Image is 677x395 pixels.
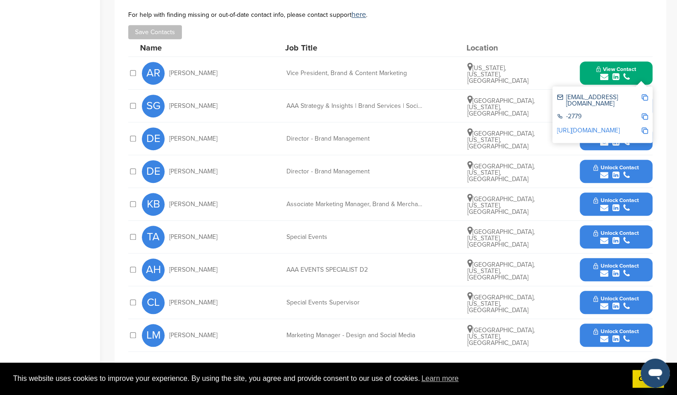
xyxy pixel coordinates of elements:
[286,103,423,109] div: AAA Strategy & Insights | Brand Services | Social Media Graphic Designer
[169,103,217,109] span: [PERSON_NAME]
[286,332,423,339] div: Marketing Manager - Design and Social Media
[169,201,217,208] span: [PERSON_NAME]
[585,60,647,87] button: View Contact
[642,113,648,120] img: Copy
[593,197,638,203] span: Unlock Contact
[286,267,423,273] div: AAA EVENTS SPECIALIST D2
[140,44,240,52] div: Name
[142,193,165,216] span: KB
[169,267,217,273] span: [PERSON_NAME]
[142,95,165,117] span: SG
[467,326,534,347] span: [GEOGRAPHIC_DATA], [US_STATE], [GEOGRAPHIC_DATA]
[593,164,638,171] span: Unlock Contact
[169,332,217,339] span: [PERSON_NAME]
[593,263,638,269] span: Unlock Contact
[420,372,460,385] a: learn more about cookies
[642,94,648,101] img: Copy
[169,70,217,76] span: [PERSON_NAME]
[286,201,423,208] div: Associate Marketing Manager, Brand & Merchandising
[286,70,423,76] div: Vice President, Brand & Content Marketing
[632,370,664,388] a: dismiss cookie message
[351,10,366,19] a: here
[286,136,423,142] div: Director - Brand Management
[557,113,641,121] div: -2779
[593,295,638,302] span: Unlock Contact
[142,291,165,314] span: CL
[286,299,423,306] div: Special Events Supervisor
[466,44,535,52] div: Location
[642,127,648,134] img: Copy
[467,162,534,183] span: [GEOGRAPHIC_DATA], [US_STATE], [GEOGRAPHIC_DATA]
[582,191,649,218] button: Unlock Contact
[142,160,165,183] span: DE
[169,136,217,142] span: [PERSON_NAME]
[142,127,165,150] span: DE
[582,158,649,185] button: Unlock Contact
[142,62,165,85] span: AR
[582,256,649,284] button: Unlock Contact
[593,230,638,236] span: Unlock Contact
[285,44,421,52] div: Job Title
[128,25,182,39] button: Save Contacts
[582,223,649,251] button: Unlock Contact
[596,66,636,72] span: View Contact
[286,168,423,175] div: Director - Brand Management
[169,299,217,306] span: [PERSON_NAME]
[467,195,534,216] span: [GEOGRAPHIC_DATA], [US_STATE], [GEOGRAPHIC_DATA]
[467,97,534,117] span: [GEOGRAPHIC_DATA], [US_STATE], [GEOGRAPHIC_DATA]
[142,324,165,347] span: LM
[467,261,534,281] span: [GEOGRAPHIC_DATA], [US_STATE], [GEOGRAPHIC_DATA]
[13,372,625,385] span: This website uses cookies to improve your experience. By using the site, you agree and provide co...
[142,226,165,248] span: TA
[142,258,165,281] span: AH
[286,234,423,240] div: Special Events
[582,289,649,316] button: Unlock Contact
[169,168,217,175] span: [PERSON_NAME]
[128,11,652,18] div: For help with finding missing or out-of-date contact info, please contact support .
[169,234,217,240] span: [PERSON_NAME]
[467,130,534,150] span: [GEOGRAPHIC_DATA], [US_STATE], [GEOGRAPHIC_DATA]
[593,328,638,334] span: Unlock Contact
[467,228,534,248] span: [GEOGRAPHIC_DATA], [US_STATE], [GEOGRAPHIC_DATA]
[467,64,528,85] span: [US_STATE], [US_STATE], [GEOGRAPHIC_DATA]
[557,94,641,107] div: [EMAIL_ADDRESS][DOMAIN_NAME]
[582,322,649,349] button: Unlock Contact
[641,359,670,388] iframe: Button to launch messaging window
[557,127,620,134] a: [URL][DOMAIN_NAME]
[467,294,534,314] span: [GEOGRAPHIC_DATA], [US_STATE], [GEOGRAPHIC_DATA]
